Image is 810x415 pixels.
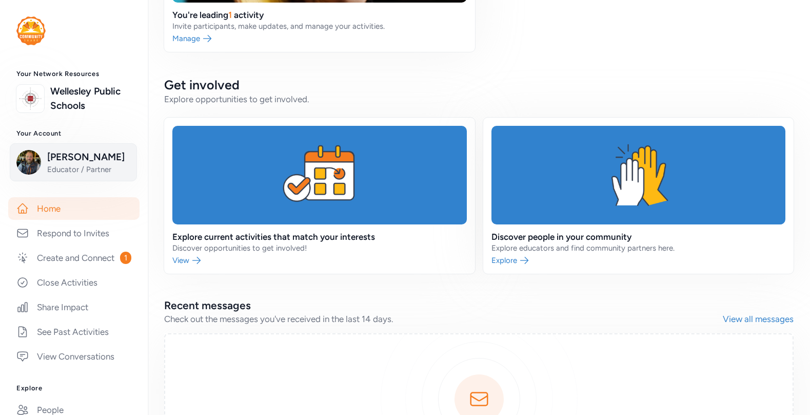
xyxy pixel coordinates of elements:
span: [PERSON_NAME] [47,150,130,164]
span: Educator / Partner [47,164,130,175]
button: [PERSON_NAME]Educator / Partner [10,143,137,181]
a: See Past Activities [8,320,140,343]
a: Share Impact [8,296,140,318]
h2: Get involved [164,77,794,93]
a: View all messages [723,313,794,325]
div: Explore opportunities to get involved. [164,93,794,105]
h3: Explore [16,384,131,392]
a: Home [8,197,140,220]
h2: Recent messages [164,298,723,313]
img: logo [16,16,46,45]
h3: Your Account [16,129,131,138]
div: Check out the messages you've received in the last 14 days. [164,313,723,325]
h3: Your Network Resources [16,70,131,78]
a: Create and Connect1 [8,247,140,269]
a: Respond to Invites [8,222,140,244]
span: 1 [120,252,131,264]
a: View Conversations [8,345,140,368]
a: Wellesley Public Schools [50,84,131,113]
a: Close Activities [8,271,140,294]
img: logo [19,87,42,110]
